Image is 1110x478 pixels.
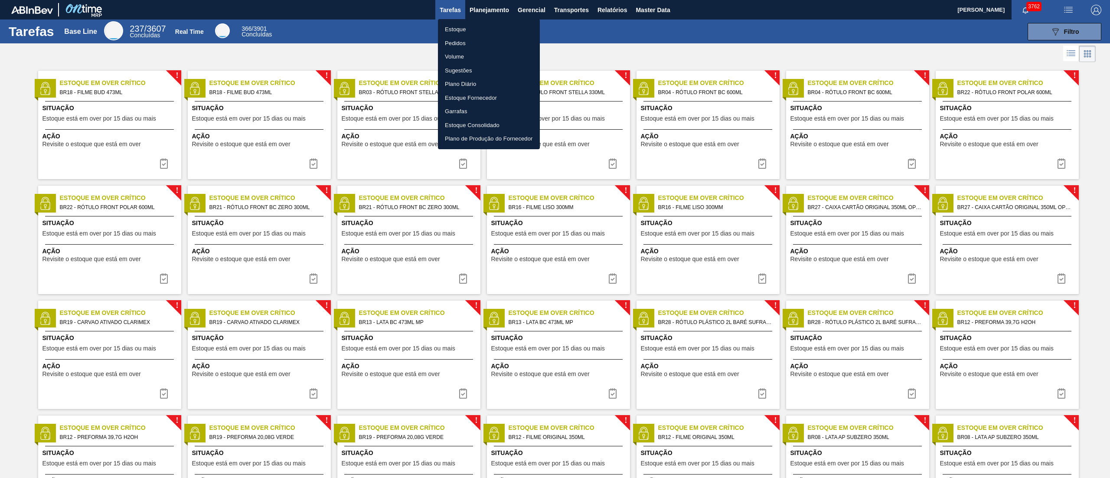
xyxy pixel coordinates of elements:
a: Plano de Produção do Fornecedor [438,132,540,146]
a: Garrafas [438,105,540,118]
a: Volume [438,50,540,64]
a: Plano Diário [438,77,540,91]
a: Sugestões [438,64,540,78]
a: Pedidos [438,36,540,50]
a: Estoque Fornecedor [438,91,540,105]
a: Estoque Consolidado [438,118,540,132]
a: Estoque [438,23,540,36]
